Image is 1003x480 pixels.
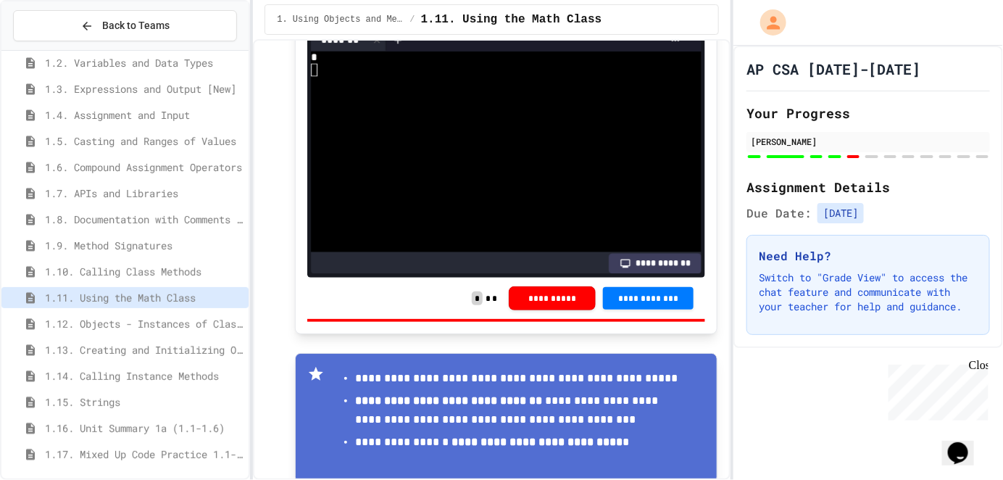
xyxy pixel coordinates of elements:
div: My Account [745,6,790,39]
span: 1.6. Compound Assignment Operators [45,160,243,175]
span: 1.17. Mixed Up Code Practice 1.1-1.6 [45,447,243,462]
span: / [410,14,415,25]
span: Back to Teams [102,18,170,33]
div: [PERSON_NAME] [751,135,986,148]
span: 1.13. Creating and Initializing Objects: Constructors [45,342,243,357]
span: 1.7. APIs and Libraries [45,186,243,201]
span: 1.16. Unit Summary 1a (1.1-1.6) [45,421,243,436]
p: Switch to "Grade View" to access the chat feature and communicate with your teacher for help and ... [759,270,978,314]
span: Due Date: [746,204,812,222]
h2: Your Progress [746,103,990,123]
h2: Assignment Details [746,177,990,197]
iframe: chat widget [883,359,989,421]
span: 1.10. Calling Class Methods [45,264,243,279]
span: 1.8. Documentation with Comments and Preconditions [45,212,243,227]
h3: Need Help? [759,247,978,265]
span: 1.9. Method Signatures [45,238,243,253]
iframe: chat widget [942,422,989,465]
span: 1.5. Casting and Ranges of Values [45,133,243,149]
span: 1.15. Strings [45,394,243,410]
span: 1. Using Objects and Methods [277,14,404,25]
span: 1.14. Calling Instance Methods [45,368,243,384]
div: Chat with us now!Close [6,6,100,92]
span: 1.4. Assignment and Input [45,107,243,123]
span: 1.2. Variables and Data Types [45,55,243,70]
span: 1.11. Using the Math Class [421,11,602,28]
span: [DATE] [817,203,864,223]
span: 1.3. Expressions and Output [New] [45,81,243,96]
span: 1.11. Using the Math Class [45,290,243,305]
span: 1.12. Objects - Instances of Classes [45,316,243,331]
h1: AP CSA [DATE]-[DATE] [746,59,920,79]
